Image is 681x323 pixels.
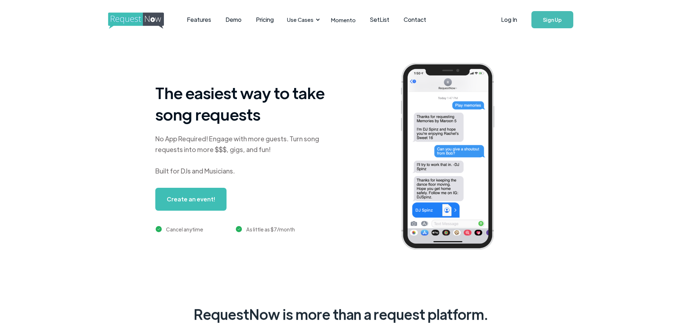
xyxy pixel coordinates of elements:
div: Cancel anytime [166,225,203,234]
div: No App Required! Engage with more guests. Turn song requests into more $$$, gigs, and fun! Built ... [155,133,334,176]
a: Features [180,9,218,31]
div: As little as $7/month [246,225,295,234]
img: green checkmark [236,226,242,232]
div: Use Cases [287,16,313,24]
img: iphone screenshot [393,58,514,257]
a: Demo [218,9,249,31]
a: Log In [494,7,524,32]
a: Pricing [249,9,281,31]
a: Sign Up [531,11,573,28]
img: green checkmark [156,226,162,232]
a: Contact [397,9,433,31]
div: Use Cases [283,9,322,31]
a: Momento [324,9,363,30]
img: requestnow logo [108,13,177,29]
a: SetList [363,9,397,31]
a: Create an event! [155,188,227,211]
a: home [108,13,162,27]
h1: The easiest way to take song requests [155,82,334,125]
